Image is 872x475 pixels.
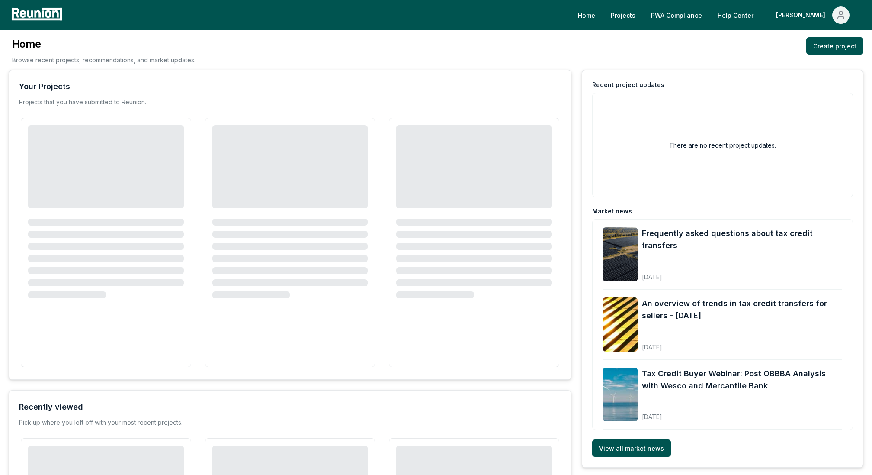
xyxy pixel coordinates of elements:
[571,6,863,24] nav: Main
[604,6,642,24] a: Projects
[19,401,83,413] div: Recently viewed
[644,6,709,24] a: PWA Compliance
[19,98,146,107] p: Projects that you have submitted to Reunion.
[776,6,829,24] div: [PERSON_NAME]
[642,406,842,421] div: [DATE]
[19,418,183,427] div: Pick up where you left off with your most recent projects.
[603,297,638,352] img: An overview of trends in tax credit transfers for sellers - September 2025
[12,55,196,65] p: Browse recent projects, recommendations, and market updates.
[592,81,664,89] div: Recent project updates
[642,227,842,252] a: Frequently asked questions about tax credit transfers
[571,6,602,24] a: Home
[603,227,638,281] img: Frequently asked questions about tax credit transfers
[642,266,842,281] div: [DATE]
[12,37,196,51] h3: Home
[711,6,760,24] a: Help Center
[669,141,776,150] h2: There are no recent project updates.
[592,439,671,457] a: View all market news
[806,37,863,55] a: Create project
[642,368,842,392] a: Tax Credit Buyer Webinar: Post OBBBA Analysis with Wesco and Mercantile Bank
[592,207,632,216] div: Market news
[19,81,70,93] div: Your Projects
[642,336,842,352] div: [DATE]
[603,368,638,422] img: Tax Credit Buyer Webinar: Post OBBBA Analysis with Wesco and Mercantile Bank
[642,297,842,322] a: An overview of trends in tax credit transfers for sellers - [DATE]
[769,6,856,24] button: [PERSON_NAME]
